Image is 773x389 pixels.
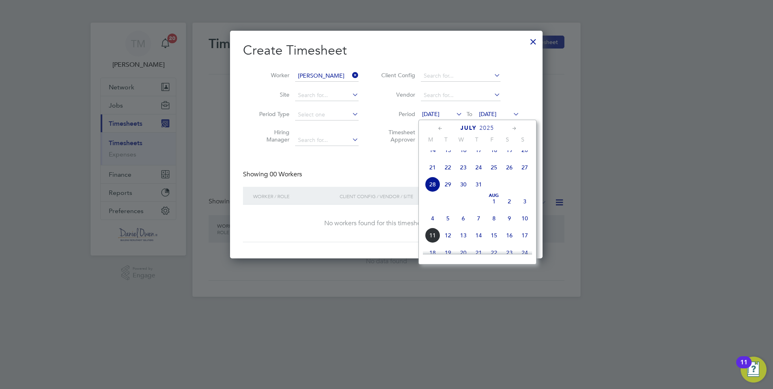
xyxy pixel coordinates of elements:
[471,228,486,243] span: 14
[486,194,502,209] span: 1
[486,228,502,243] span: 15
[425,211,440,226] span: 4
[253,110,289,118] label: Period Type
[486,194,502,198] span: Aug
[517,228,532,243] span: 17
[484,136,500,143] span: F
[500,136,515,143] span: S
[502,211,517,226] span: 9
[479,125,494,131] span: 2025
[460,125,477,131] span: July
[425,160,440,175] span: 21
[502,245,517,260] span: 23
[502,142,517,158] span: 19
[440,211,456,226] span: 5
[338,187,467,205] div: Client Config / Vendor / Site
[502,194,517,209] span: 2
[471,142,486,158] span: 17
[471,245,486,260] span: 21
[456,142,471,158] span: 16
[270,170,302,178] span: 00 Workers
[486,142,502,158] span: 18
[517,245,532,260] span: 24
[440,245,456,260] span: 19
[425,177,440,192] span: 28
[253,129,289,143] label: Hiring Manager
[440,142,456,158] span: 15
[464,109,475,119] span: To
[456,160,471,175] span: 23
[456,211,471,226] span: 6
[379,110,415,118] label: Period
[515,136,530,143] span: S
[422,110,439,118] span: [DATE]
[454,136,469,143] span: W
[251,187,338,205] div: Worker / Role
[243,170,304,179] div: Showing
[425,228,440,243] span: 11
[469,136,484,143] span: T
[253,72,289,79] label: Worker
[440,228,456,243] span: 12
[379,91,415,98] label: Vendor
[517,211,532,226] span: 10
[438,136,454,143] span: T
[517,160,532,175] span: 27
[456,228,471,243] span: 13
[423,136,438,143] span: M
[486,245,502,260] span: 22
[440,160,456,175] span: 22
[741,357,767,383] button: Open Resource Center, 11 new notifications
[243,42,530,59] h2: Create Timesheet
[421,90,501,101] input: Search for...
[253,91,289,98] label: Site
[486,160,502,175] span: 25
[456,245,471,260] span: 20
[295,135,359,146] input: Search for...
[295,90,359,101] input: Search for...
[517,194,532,209] span: 3
[479,110,496,118] span: [DATE]
[440,177,456,192] span: 29
[517,142,532,158] span: 20
[295,109,359,121] input: Select one
[740,362,748,373] div: 11
[471,177,486,192] span: 31
[471,211,486,226] span: 7
[502,160,517,175] span: 26
[421,70,501,82] input: Search for...
[425,142,440,158] span: 14
[379,129,415,143] label: Timesheet Approver
[502,228,517,243] span: 16
[486,211,502,226] span: 8
[425,245,440,260] span: 18
[251,219,522,228] div: No workers found for this timesheet period.
[456,177,471,192] span: 30
[379,72,415,79] label: Client Config
[295,70,359,82] input: Search for...
[471,160,486,175] span: 24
